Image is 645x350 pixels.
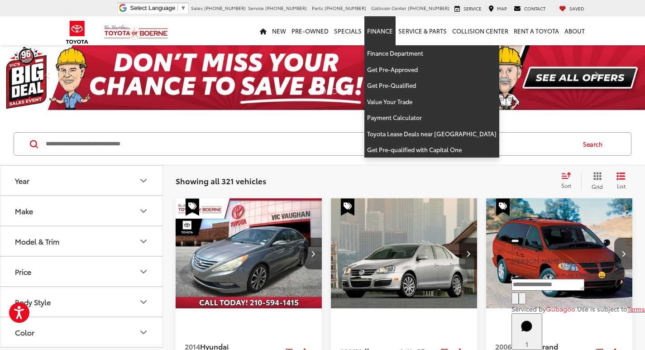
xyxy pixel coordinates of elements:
div: Color [138,327,149,338]
a: 2006 Dodge Grand Caravan SXT2006 Dodge Grand Caravan SXT2006 Dodge Grand Caravan SXT2006 Dodge Gr... [486,198,633,308]
img: 2006 Dodge Grand Caravan SXT [486,198,633,309]
span: Use is subject to [577,304,627,313]
span: Map [497,5,507,12]
p: [PERSON_NAME] [511,243,645,252]
p: [PERSON_NAME] Toyota of Boerne [511,256,645,265]
a: Get Pre-Qualified [364,77,499,94]
svg: Start Chat [515,315,539,338]
a: Get Pre-qualified with Capital One [364,142,499,158]
a: Terms [627,304,645,313]
button: Close [511,240,519,242]
button: YearYear [0,166,163,195]
span: Contact [524,5,545,12]
span: [PHONE_NUMBER] [204,5,246,11]
a: New [269,16,289,45]
span: List [616,182,626,190]
img: 2014 Hyundai Sonata SE [175,198,323,309]
button: Toggle Chat Window [511,313,542,350]
a: 2014 Hyundai Sonata SE2014 Hyundai Sonata SE2014 Hyundai Sonata SE2014 Hyundai Sonata SE [175,198,323,308]
div: Model & Trim [138,236,149,247]
button: Next image [304,238,322,269]
a: Pre-Owned [289,16,331,45]
span: I'm online! How may I help? 😀 [511,270,606,279]
div: Body Style [138,297,149,307]
a: Map [486,5,509,12]
span: Sales [191,5,203,11]
button: Chat with SMS [511,292,519,304]
div: Price [138,266,149,277]
span: Service [463,5,482,12]
span: Saved [569,5,584,12]
span: [PHONE_NUMBER] [265,5,307,11]
span: Service [248,5,264,11]
span: Grid [592,182,603,190]
button: Search [574,133,616,155]
span: Special [186,198,199,216]
a: My Saved Vehicles [557,5,587,12]
a: Finance [364,16,396,45]
span: [PHONE_NUMBER] [408,5,449,11]
button: Send Message [519,292,526,304]
div: 2006 Dodge Grand Caravan SXT 0 [486,198,633,308]
textarea: Type your message [511,279,584,291]
a: Home [257,16,269,45]
a: Service [452,5,484,12]
span: ​ [177,5,178,11]
div: 2008 Volkswagen Jetta SE 0 [330,198,478,308]
div: Close[PERSON_NAME][PERSON_NAME] Toyota of BoerneI'm online! How may I help? 😀Type your messageCha... [511,234,645,313]
a: Contact [511,5,548,12]
span: Special [341,198,354,216]
a: About [562,16,588,45]
a: Rent a Toyota [511,16,562,45]
a: Value Your Trade [364,94,499,110]
div: Year [15,176,29,185]
a: Payment Calculator [364,110,499,126]
a: Specials [331,16,364,45]
button: Body StyleBody Style [0,287,163,316]
span: ▼ [180,5,186,11]
div: 2014 Hyundai Sonata SE 0 [175,198,323,308]
a: Get Pre-Approved [364,62,499,78]
a: Service & Parts: Opens in a new tab [396,16,449,45]
button: ColorColor [0,317,163,347]
span: Serviced by [511,304,546,313]
a: Finance Department [364,45,499,62]
a: Select Language​ [130,5,186,11]
span: Showing all 321 vehicles [176,175,266,186]
img: 2008 Volkswagen Jetta SE [330,198,478,309]
div: Make [15,206,33,215]
button: Grid View [581,172,610,190]
a: Collision Center [449,16,511,45]
span: [PHONE_NUMBER] [325,5,366,11]
button: Next image [459,238,477,269]
input: Search by Make, Model, or Keyword [45,133,574,155]
button: MakeMake [0,196,163,225]
a: Gubagoo. [546,304,577,313]
button: Model & TrimModel & Trim [0,226,163,256]
span: Sort [561,182,571,189]
button: PricePrice [0,257,163,286]
div: Body Style [15,297,51,306]
a: 2008 Volkswagen Jetta SE2008 Volkswagen Jetta SE2008 Volkswagen Jetta SE2008 Volkswagen Jetta SE [330,198,478,308]
span: 1 [526,340,528,349]
span: Special [496,198,510,216]
span: Select Language [130,5,175,11]
div: Color [15,328,34,336]
img: Vic Vaughan Toyota of Boerne [104,24,168,40]
button: List View [610,172,632,190]
div: Price [15,267,31,276]
span: Parts [312,5,323,11]
img: Toyota [60,18,94,47]
div: Model & Trim [15,237,59,245]
span: Collision Center [371,5,406,11]
button: Select sort value [557,172,581,190]
a: Toyota Lease Deals near [GEOGRAPHIC_DATA] [364,126,499,142]
div: Year [138,175,149,186]
div: Make [138,206,149,216]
